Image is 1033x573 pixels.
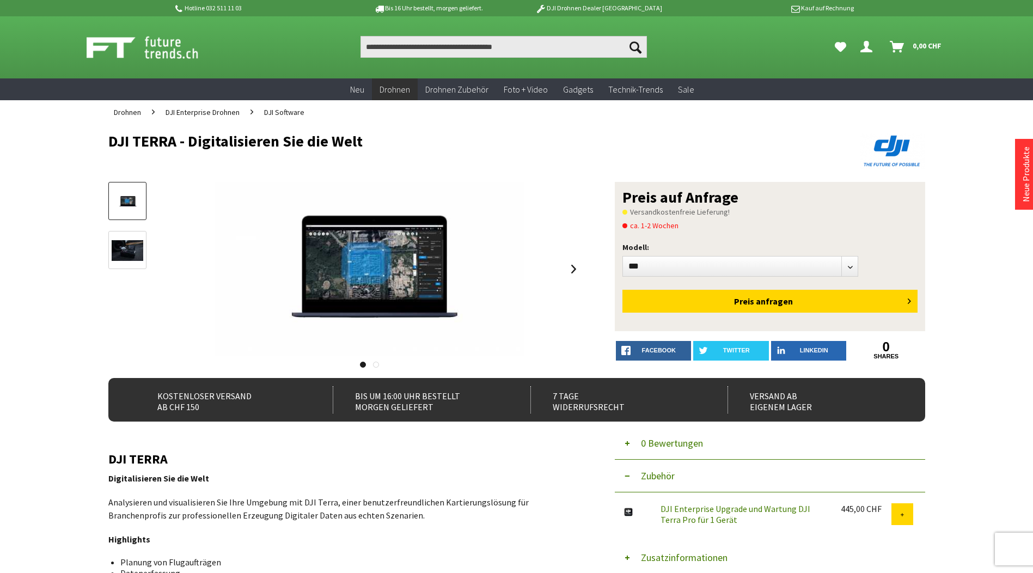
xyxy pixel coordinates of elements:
span: Neu [350,84,364,95]
strong: Highlights [108,534,150,545]
span: Preis auf Anfrage [622,190,738,205]
p: Kauf auf Rechnung [684,2,854,15]
strong: Digitalisieren Sie die Welt [108,473,209,484]
h1: DJI TERRA - Digitalisieren Sie die Welt [108,133,762,149]
a: DJI Enterprise Drohnen [160,100,245,124]
span: Versandkostenfreie Lieferung! [622,205,730,218]
span: Foto + Video [504,84,548,95]
a: 0 [848,341,924,353]
button: Zubehör [615,460,925,492]
div: Kostenloser Versand ab CHF 150 [136,386,309,413]
a: DJI Software [259,100,310,124]
a: Drohnen [108,100,146,124]
p: Hotline 032 511 11 03 [174,2,344,15]
span: Sale [678,84,694,95]
input: Produkt, Marke, Kategorie, EAN, Artikelnummer… [360,36,647,58]
a: Foto + Video [496,78,555,101]
li: Planung von Flugaufträgen [120,557,573,568]
a: Dein Konto [856,36,881,58]
h2: DJI TERRA [108,452,582,466]
span: Technik-Trends [608,84,663,95]
span: DJI Enterprise Drohnen [166,107,240,117]
span: ca. 1-2 Wochen [622,219,679,232]
div: Versand ab eigenem Lager [728,386,901,413]
img: DJI TERRA - Digitalisieren Sie die Welt [215,182,524,356]
span: facebook [642,347,676,353]
span: twitter [723,347,750,353]
div: Preis anfragen [622,290,918,313]
a: facebook [616,341,692,361]
span: DJI Software [264,107,304,117]
div: 7 Tage Widerrufsrecht [530,386,704,413]
a: Neu [343,78,372,101]
span: Drohnen [380,84,410,95]
a: Drohnen Zubehör [418,78,496,101]
button: Suchen [624,36,647,58]
img: DJI Enterprise Upgrade und Wartung DJI Terra Pro für 1 Gerät [615,503,642,521]
a: Meine Favoriten [829,36,852,58]
a: twitter [693,341,769,361]
img: Shop Futuretrends - zur Startseite wechseln [87,34,222,61]
div: 445,00 CHF [841,503,891,514]
button: 0 Bewertungen [615,427,925,460]
img: DJI [860,133,925,169]
a: Gadgets [555,78,601,101]
a: Technik-Trends [601,78,670,101]
span: Drohnen Zubehör [425,84,488,95]
a: Sale [670,78,702,101]
a: Neue Produkte [1020,147,1031,202]
a: LinkedIn [771,341,847,361]
span: Gadgets [563,84,593,95]
a: Drohnen [372,78,418,101]
p: Analysieren und visualisieren Sie Ihre Umgebung mit DJI Terra, einer benutzerfreundlichen Kartier... [108,496,582,522]
span: LinkedIn [800,347,828,353]
p: Modell: [622,241,918,254]
a: DJI Enterprise Upgrade und Wartung DJI Terra Pro für 1 Gerät [661,503,810,525]
span: 0,00 CHF [913,37,942,54]
a: shares [848,353,924,360]
p: DJI Drohnen Dealer [GEOGRAPHIC_DATA] [514,2,683,15]
a: Warenkorb [885,36,947,58]
img: Vorschau: DJI TERRA - Digitalisieren Sie die Welt [112,193,143,211]
div: Bis um 16:00 Uhr bestellt Morgen geliefert [333,386,506,413]
span: Drohnen [114,107,141,117]
p: Bis 16 Uhr bestellt, morgen geliefert. [344,2,514,15]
